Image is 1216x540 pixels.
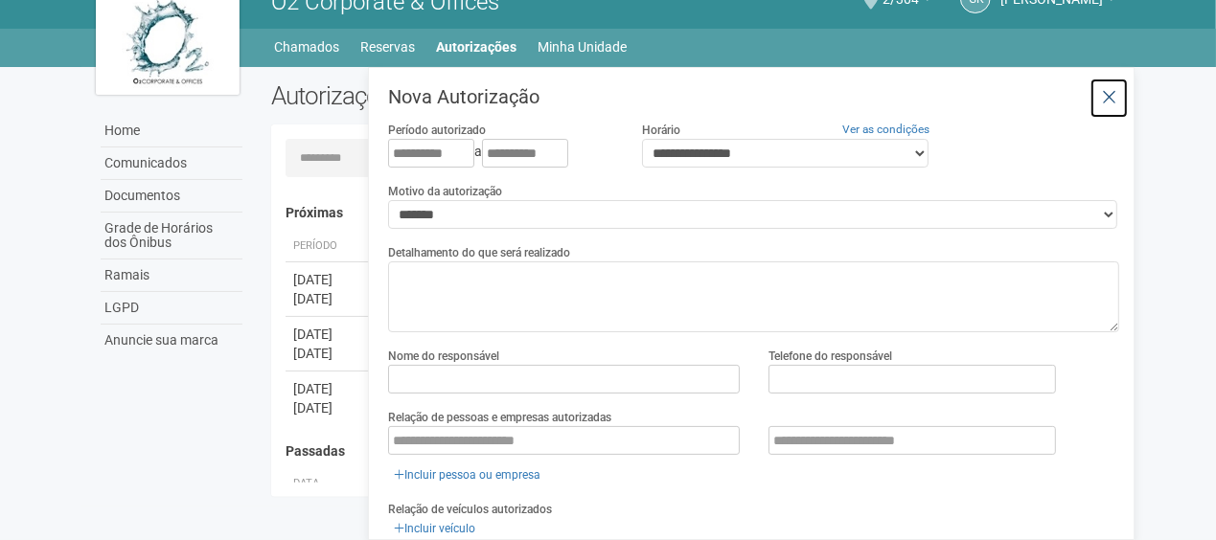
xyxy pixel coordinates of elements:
div: [DATE] [293,344,364,363]
div: [DATE] [293,379,364,398]
a: Home [101,115,242,147]
label: Relação de veículos autorizados [388,501,552,518]
h4: Passadas [286,444,1107,459]
label: Período autorizado [388,122,486,139]
th: Período [286,231,372,262]
div: a [388,139,612,168]
a: Incluir pessoa ou empresa [388,464,546,485]
h2: Autorizações [271,81,681,110]
a: Incluir veículo [388,518,481,539]
a: Chamados [275,34,340,60]
label: Horário [642,122,680,139]
a: Minha Unidade [539,34,628,60]
a: Reservas [361,34,416,60]
th: Data [286,468,372,500]
a: Comunicados [101,147,242,180]
a: Grade de Horários dos Ônibus [101,213,242,259]
div: [DATE] [293,289,364,308]
a: Ramais [101,259,242,292]
label: Telefone do responsável [769,348,892,365]
a: Autorizações [437,34,517,60]
label: Relação de pessoas e empresas autorizadas [388,409,611,426]
a: Ver as condições [842,123,929,136]
a: LGPD [101,292,242,325]
h4: Próximas [286,206,1107,220]
h3: Nova Autorização [388,87,1119,106]
label: Nome do responsável [388,348,499,365]
div: [DATE] [293,398,364,417]
label: Motivo da autorização [388,183,502,200]
a: Anuncie sua marca [101,325,242,356]
label: Detalhamento do que será realizado [388,244,570,261]
div: [DATE] [293,270,364,289]
div: [DATE] [293,325,364,344]
a: Documentos [101,180,242,213]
